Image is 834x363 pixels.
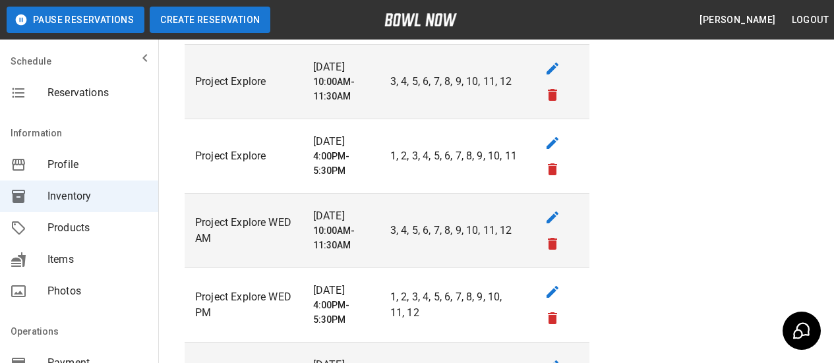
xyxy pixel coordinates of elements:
[539,279,566,305] button: edit
[195,74,292,90] p: Project Explore
[539,130,566,156] button: edit
[390,74,518,90] p: 3, 4, 5, 6, 7, 8, 9, 10, 11, 12
[539,231,566,257] button: remove
[313,59,369,75] p: [DATE]
[539,204,566,231] button: edit
[47,157,148,173] span: Profile
[195,289,292,321] p: Project Explore WED PM
[313,298,369,327] h6: 4:00PM-5:30PM
[787,8,834,32] button: Logout
[47,85,148,101] span: Reservations
[313,150,369,179] h6: 4:00PM-5:30PM
[195,148,292,164] p: Project Explore
[7,7,144,33] button: Pause Reservations
[47,220,148,236] span: Products
[539,82,566,108] button: remove
[390,148,518,164] p: 1, 2, 3, 4, 5, 6, 7, 8, 9, 10, 11
[313,75,369,104] h6: 10:00AM-11:30AM
[150,7,270,33] button: Create Reservation
[313,283,369,298] p: [DATE]
[539,55,566,82] button: edit
[384,13,457,26] img: logo
[313,224,369,253] h6: 10:00AM-11:30AM
[390,289,518,321] p: 1, 2, 3, 4, 5, 6, 7, 8, 9, 10, 11, 12
[694,8,781,32] button: [PERSON_NAME]
[47,188,148,204] span: Inventory
[47,252,148,267] span: Items
[390,223,518,238] p: 3, 4, 5, 6, 7, 8, 9, 10, 11, 12
[313,208,369,224] p: [DATE]
[539,156,566,182] button: remove
[195,215,292,246] p: Project Explore WED AM
[539,305,566,331] button: remove
[47,283,148,299] span: Photos
[313,134,369,150] p: [DATE]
